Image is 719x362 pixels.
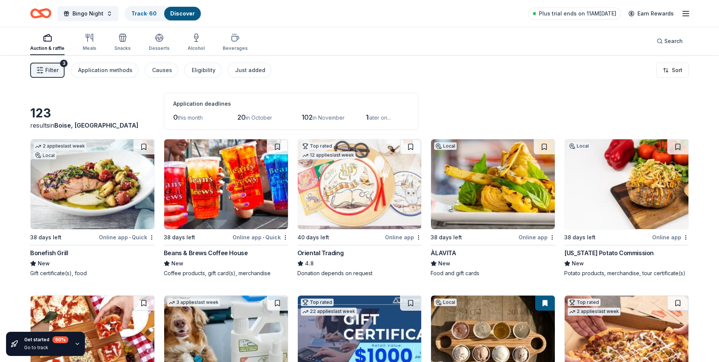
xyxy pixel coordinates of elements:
[164,139,288,277] a: Image for Beans & Brews Coffee House38 days leftOnline app•QuickBeans & Brews Coffee HouseNewCoff...
[72,9,103,18] span: Bingo Night
[431,139,555,229] img: Image for ÀLAVITA
[30,248,68,257] div: Bonefish Grill
[223,45,248,51] div: Beverages
[30,30,65,55] button: Auction & raffle
[434,299,457,306] div: Local
[235,66,265,75] div: Just added
[30,121,155,130] div: results
[301,308,357,316] div: 22 applies last week
[52,336,68,343] div: 60 %
[564,233,596,242] div: 38 days left
[31,139,154,229] img: Image for Bonefish Grill
[232,233,288,242] div: Online app Quick
[624,7,678,20] a: Earn Rewards
[164,139,288,229] img: Image for Beans & Brews Coffee House
[167,299,220,307] div: 3 applies last week
[125,6,202,21] button: Track· 60Discover
[246,114,272,121] span: in October
[302,113,313,121] span: 102
[431,270,555,277] div: Food and gift cards
[431,248,456,257] div: ÀLAVITA
[49,122,139,129] span: in
[164,248,248,257] div: Beans & Brews Coffee House
[651,34,689,49] button: Search
[568,308,620,316] div: 2 applies last week
[305,259,314,268] span: 4.8
[228,63,271,78] button: Just added
[24,336,68,343] div: Get started
[385,233,422,242] div: Online app
[301,142,334,150] div: Top rated
[30,106,155,121] div: 123
[564,248,654,257] div: [US_STATE] Potato Commission
[38,259,50,268] span: New
[237,113,246,121] span: 20
[34,152,56,159] div: Local
[431,139,555,277] a: Image for ÀLAVITA Local38 days leftOnline appÀLAVITANewFood and gift cards
[434,142,457,150] div: Local
[57,6,119,21] button: Bingo Night
[30,233,62,242] div: 38 days left
[298,139,422,229] img: Image for Oriental Trading
[173,113,178,121] span: 0
[149,45,169,51] div: Desserts
[83,30,96,55] button: Meals
[528,8,621,20] a: Plus trial ends on 11AM[DATE]
[60,60,68,67] div: 3
[114,45,131,51] div: Snacks
[519,233,555,242] div: Online app
[263,234,264,240] span: •
[664,37,683,46] span: Search
[297,233,329,242] div: 40 days left
[30,270,155,277] div: Gift certificate(s), food
[54,122,139,129] span: Boise, [GEOGRAPHIC_DATA]
[656,63,689,78] button: Sort
[30,5,51,22] a: Home
[564,270,689,277] div: Potato products, merchandise, tour certificate(s)
[30,139,155,277] a: Image for Bonefish Grill2 applieslast weekLocal38 days leftOnline app•QuickBonefish GrillNewGift ...
[572,259,584,268] span: New
[131,10,157,17] a: Track· 60
[164,270,288,277] div: Coffee products, gift card(s), merchandise
[297,270,422,277] div: Donation depends on request
[301,151,356,159] div: 12 applies last week
[71,63,139,78] button: Application methods
[188,30,205,55] button: Alcohol
[564,139,689,277] a: Image for Idaho Potato CommissionLocal38 days leftOnline app[US_STATE] Potato CommissionNewPotato...
[297,139,422,277] a: Image for Oriental TradingTop rated12 applieslast week40 days leftOnline appOriental Trading4.8Do...
[152,66,172,75] div: Causes
[565,139,688,229] img: Image for Idaho Potato Commission
[170,10,195,17] a: Discover
[30,63,65,78] button: Filter3
[114,30,131,55] button: Snacks
[78,66,132,75] div: Application methods
[173,99,409,108] div: Application deadlines
[431,233,462,242] div: 38 days left
[313,114,345,121] span: in November
[184,63,222,78] button: Eligibility
[368,114,391,121] span: later on...
[145,63,178,78] button: Causes
[45,66,59,75] span: Filter
[30,45,65,51] div: Auction & raffle
[568,299,600,306] div: Top rated
[438,259,450,268] span: New
[223,30,248,55] button: Beverages
[129,234,131,240] span: •
[192,66,216,75] div: Eligibility
[99,233,155,242] div: Online app Quick
[297,248,344,257] div: Oriental Trading
[164,233,195,242] div: 38 days left
[568,142,590,150] div: Local
[83,45,96,51] div: Meals
[24,345,68,351] div: Go to track
[188,45,205,51] div: Alcohol
[171,259,183,268] span: New
[366,113,368,121] span: 1
[652,233,689,242] div: Online app
[301,299,334,306] div: Top rated
[672,66,682,75] span: Sort
[34,142,86,150] div: 2 applies last week
[149,30,169,55] button: Desserts
[178,114,203,121] span: this month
